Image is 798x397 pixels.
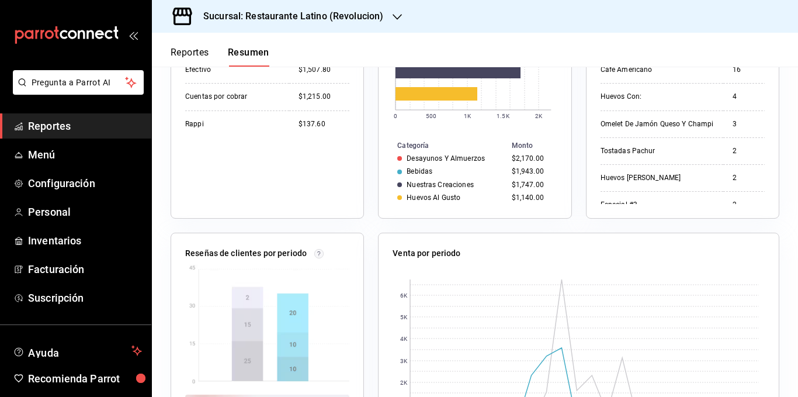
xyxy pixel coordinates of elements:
[185,65,280,75] div: Efectivo
[8,85,144,97] a: Pregunta a Parrot AI
[28,175,142,191] span: Configuración
[400,292,408,299] text: 6K
[601,200,714,210] div: Especial #3
[507,139,571,152] th: Monto
[464,113,471,119] text: 1K
[28,118,142,134] span: Reportes
[129,30,138,40] button: open_drawer_menu
[426,113,436,119] text: 500
[601,146,714,156] div: Tostadas Pachur
[185,247,307,260] p: Reseñas de clientes por periodo
[601,92,714,102] div: Huevos Con:
[28,204,142,220] span: Personal
[497,113,510,119] text: 1.5K
[13,70,144,95] button: Pregunta a Parrot AI
[171,47,209,67] button: Reportes
[733,119,762,129] div: 3
[407,167,432,175] div: Bebidas
[379,139,506,152] th: Categoría
[512,181,553,189] div: $1,747.00
[733,173,762,183] div: 2
[601,173,714,183] div: Huevos [PERSON_NAME]
[601,65,714,75] div: Café Americano
[393,247,460,260] p: Venta por periodo
[733,146,762,156] div: 2
[601,119,714,129] div: Omelet De Jamón Queso Y Champi
[28,233,142,248] span: Inventarios
[32,77,126,89] span: Pregunta a Parrot AI
[407,181,473,189] div: Nuestras Creaciones
[733,65,762,75] div: 16
[733,92,762,102] div: 4
[28,147,142,163] span: Menú
[299,65,349,75] div: $1,507.80
[400,358,408,364] text: 3K
[535,113,543,119] text: 2K
[512,154,553,163] div: $2,170.00
[28,371,142,386] span: Recomienda Parrot
[733,200,762,210] div: 2
[400,314,408,320] text: 5K
[400,379,408,386] text: 2K
[512,167,553,175] div: $1,943.00
[407,154,485,163] div: Desayunos Y Almuerzos
[394,113,397,119] text: 0
[185,119,280,129] div: Rappi
[28,261,142,277] span: Facturación
[28,290,142,306] span: Suscripción
[194,9,383,23] h3: Sucursal: Restaurante Latino (Revolucion)
[512,194,553,202] div: $1,140.00
[28,344,127,358] span: Ayuda
[171,47,269,67] div: navigation tabs
[299,92,349,102] div: $1,215.00
[407,194,460,202] div: Huevos Al Gusto
[185,92,280,102] div: Cuentas por cobrar
[228,47,269,67] button: Resumen
[400,336,408,342] text: 4K
[299,119,349,129] div: $137.60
